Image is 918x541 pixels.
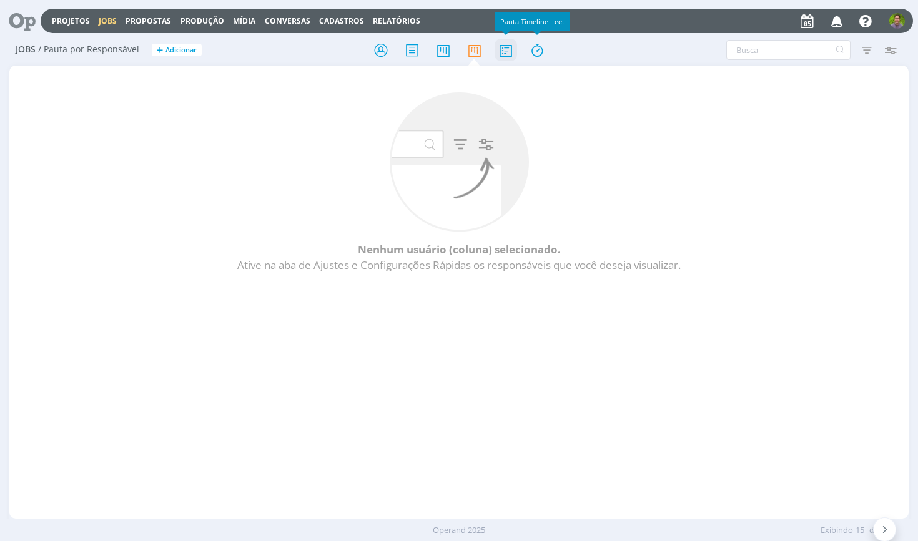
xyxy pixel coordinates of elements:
button: T [889,10,906,32]
span: Adicionar [165,46,197,54]
a: Jobs [99,16,117,26]
button: Cadastros [315,16,368,26]
div: Nenhum usuário (coluna) selecionado. [14,66,904,512]
a: Relatórios [373,16,420,26]
a: Conversas [265,16,310,26]
span: Cadastros [319,16,364,26]
button: Jobs [95,16,121,26]
button: Conversas [261,16,314,26]
img: Sem resultados [390,92,529,232]
a: Projetos [52,16,90,26]
button: Mídia [229,16,259,26]
button: +Adicionar [152,44,202,57]
span: Jobs [16,44,36,55]
img: T [889,13,905,29]
button: Propostas [122,16,175,26]
span: de [869,524,879,537]
span: / Pauta por Responsável [38,44,139,55]
a: Produção [180,16,224,26]
input: Busca [726,40,851,60]
p: Ative na aba de Ajustes e Configurações Rápidas os responsáveis que você deseja visualizar. [41,257,877,273]
a: Mídia [233,16,255,26]
button: Relatórios [369,16,424,26]
span: + [157,44,163,57]
span: Exibindo [821,524,853,537]
button: Produção [177,16,228,26]
span: Propostas [126,16,171,26]
button: Projetos [48,16,94,26]
div: Pauta Timeline [495,12,554,31]
span: 15 [856,524,864,537]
